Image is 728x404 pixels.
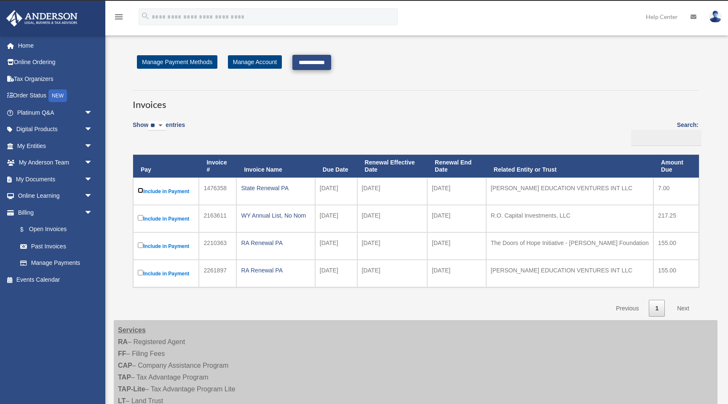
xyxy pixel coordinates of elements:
a: Digital Productsarrow_drop_down [6,121,105,138]
div: RA Renewal PA [241,264,310,276]
input: Search: [631,130,701,146]
td: [DATE] [357,205,428,232]
a: 1 [649,300,665,317]
span: $ [25,224,29,235]
strong: FF [118,350,126,357]
img: Anderson Advisors Platinum Portal [4,10,80,27]
strong: CAP [118,362,132,369]
a: Past Invoices [12,238,101,255]
th: Renewal End Date: activate to sort column ascending [427,155,486,178]
th: Renewal Effective Date: activate to sort column ascending [357,155,428,178]
a: Manage Payment Methods [137,55,217,69]
strong: TAP [118,374,131,381]
div: WY Annual List, No Nom [241,210,310,221]
th: Related Entity or Trust: activate to sort column ascending [486,155,653,178]
span: arrow_drop_down [84,188,101,205]
strong: Services [118,326,146,334]
span: arrow_drop_down [84,171,101,188]
a: Online Ordering [6,54,105,71]
label: Show entries [133,120,185,139]
td: [DATE] [357,178,428,205]
a: Manage Payments [12,255,101,272]
a: My Anderson Teamarrow_drop_down [6,154,105,171]
div: State Renewal PA [241,182,310,194]
strong: TAP-Lite [118,385,145,393]
div: RA Renewal PA [241,237,310,249]
a: $Open Invoices [12,221,97,238]
a: Events Calendar [6,271,105,288]
label: Include in Payment [138,213,194,224]
td: [DATE] [357,232,428,260]
th: Pay: activate to sort column descending [133,155,199,178]
a: Platinum Q&Aarrow_drop_down [6,104,105,121]
a: Home [6,37,105,54]
a: My Documentsarrow_drop_down [6,171,105,188]
div: NEW [48,89,67,102]
td: 155.00 [653,232,699,260]
label: Include in Payment [138,268,194,279]
a: Previous [610,300,645,317]
td: [DATE] [427,205,486,232]
th: Due Date: activate to sort column ascending [315,155,357,178]
th: Invoice #: activate to sort column ascending [199,155,236,178]
th: Amount Due: activate to sort column ascending [653,155,699,178]
td: 2261897 [199,260,236,287]
span: arrow_drop_down [84,154,101,172]
td: [DATE] [315,232,357,260]
td: The Doors of Hope Initiative - [PERSON_NAME] Foundation [486,232,653,260]
td: [DATE] [427,260,486,287]
td: [PERSON_NAME] EDUCATION VENTURES INT LLC [486,260,653,287]
strong: RA [118,338,128,345]
input: Include in Payment [138,242,143,248]
label: Include in Payment [138,241,194,251]
input: Include in Payment [138,188,143,193]
td: [DATE] [357,260,428,287]
i: menu [114,12,124,22]
th: Invoice Name: activate to sort column ascending [236,155,315,178]
a: menu [114,15,124,22]
td: 7.00 [653,178,699,205]
select: Showentries [148,121,166,131]
td: 2163611 [199,205,236,232]
span: arrow_drop_down [84,121,101,138]
td: [DATE] [315,260,357,287]
i: search [141,11,150,21]
img: User Pic [709,11,722,23]
td: [DATE] [315,178,357,205]
td: [PERSON_NAME] EDUCATION VENTURES INT LLC [486,178,653,205]
span: arrow_drop_down [84,137,101,155]
td: 217.25 [653,205,699,232]
a: Manage Account [228,55,282,69]
td: 155.00 [653,260,699,287]
td: 2210363 [199,232,236,260]
td: [DATE] [427,232,486,260]
input: Include in Payment [138,215,143,221]
span: arrow_drop_down [84,104,101,121]
a: Next [671,300,696,317]
a: My Entitiesarrow_drop_down [6,137,105,154]
td: R.O. Capital Investments, LLC [486,205,653,232]
span: arrow_drop_down [84,204,101,221]
a: Billingarrow_drop_down [6,204,101,221]
a: Online Learningarrow_drop_down [6,188,105,205]
input: Include in Payment [138,270,143,275]
label: Search: [628,120,699,146]
td: 1476358 [199,178,236,205]
td: [DATE] [315,205,357,232]
label: Include in Payment [138,186,194,197]
a: Tax Organizers [6,70,105,87]
td: [DATE] [427,178,486,205]
h3: Invoices [133,90,699,111]
a: Order StatusNEW [6,87,105,105]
